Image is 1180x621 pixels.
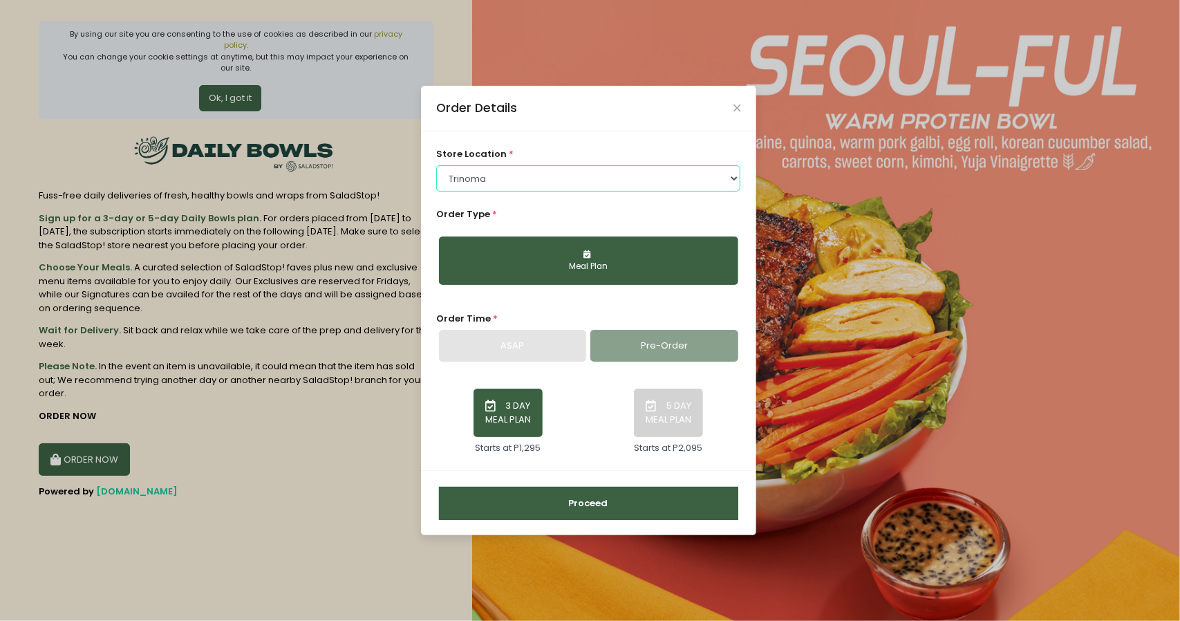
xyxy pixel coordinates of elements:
button: Meal Plan [439,237,738,285]
span: store location [436,147,507,160]
div: Starts at P1,295 [475,441,541,455]
button: 5 DAY MEAL PLAN [634,389,703,437]
button: 3 DAY MEAL PLAN [474,389,543,437]
div: Meal Plan [449,261,729,273]
button: Close [733,104,740,111]
span: Order Type [436,207,490,221]
button: Proceed [439,487,738,520]
div: Order Details [436,99,517,117]
div: Starts at P2,095 [635,441,703,455]
span: Order Time [436,312,491,325]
